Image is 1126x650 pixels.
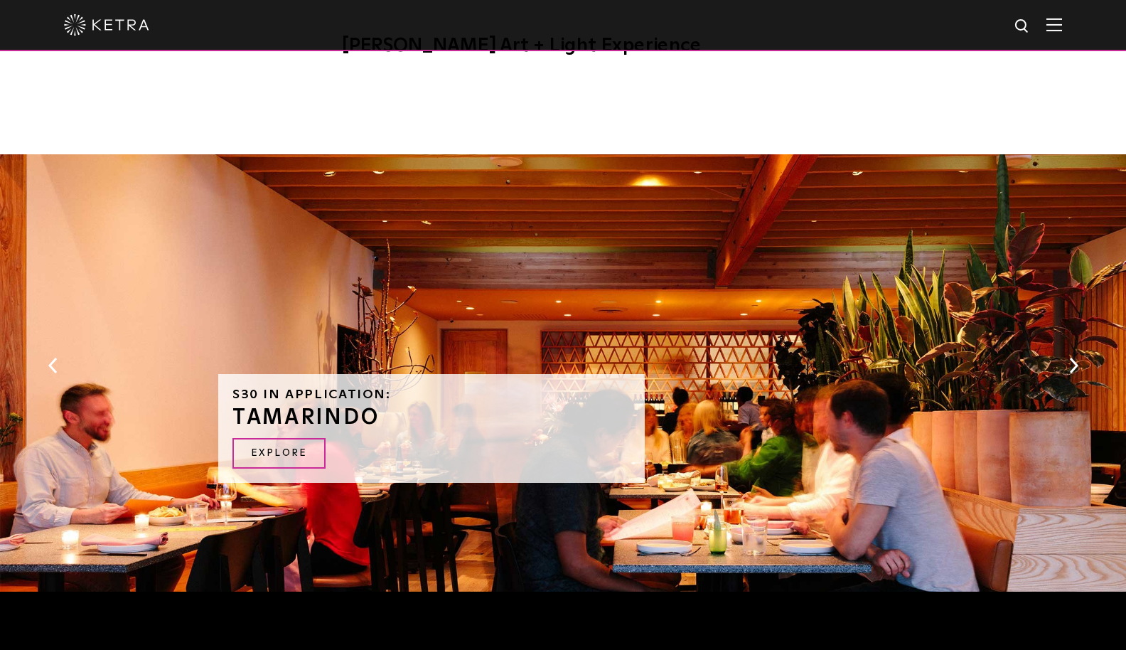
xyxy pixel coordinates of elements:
[232,438,326,469] a: EXPLORE
[64,14,149,36] img: ketra-logo-2019-white
[1046,18,1062,31] img: Hamburger%20Nav.svg
[45,356,60,375] button: Previous
[232,407,631,428] h3: TAMARINDO
[1014,18,1031,36] img: search icon
[232,388,631,401] h6: S30 in Application:
[1066,356,1081,375] button: Next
